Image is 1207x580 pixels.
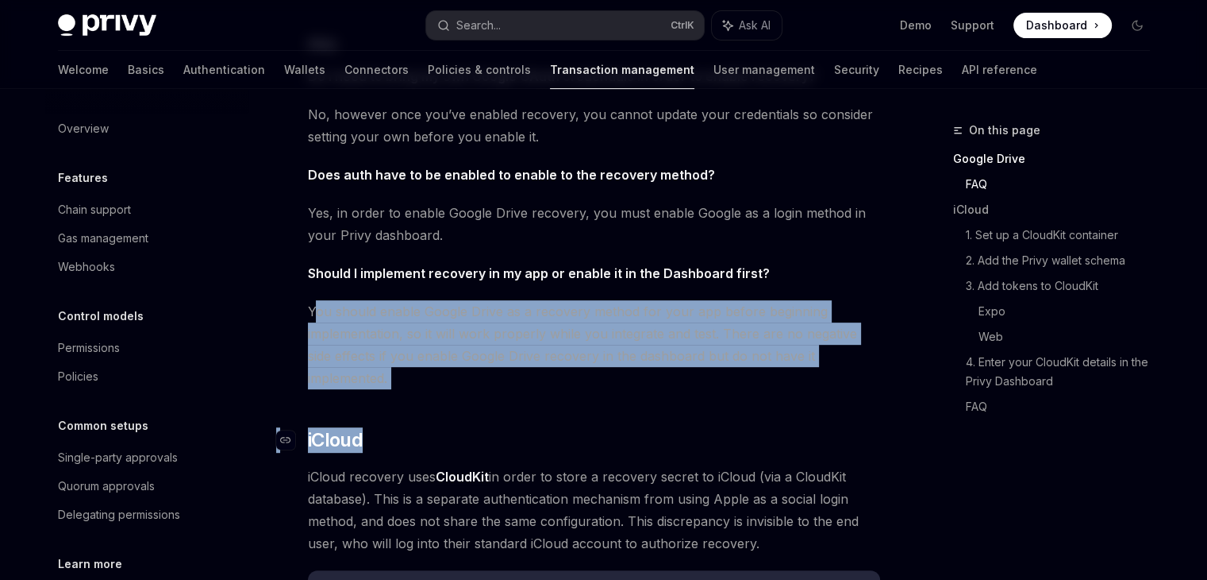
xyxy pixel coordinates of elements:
a: CloudKit [436,469,489,485]
h5: Features [58,168,108,188]
a: User management [713,51,815,89]
a: Dashboard [1013,13,1112,38]
a: Security [834,51,879,89]
button: Toggle dark mode [1124,13,1150,38]
a: Web [978,324,1163,350]
span: iCloud [308,427,363,453]
span: No, however once you’ve enabled recovery, you cannot update your credentials so consider setting ... [308,103,880,148]
a: Navigate to header [276,427,308,453]
a: Google Drive [953,146,1163,172]
a: Demo [900,17,932,33]
span: Ctrl K [671,19,694,32]
span: Yes, in order to enable Google Drive recovery, you must enable Google as a login method in your P... [308,202,880,246]
strong: Does auth have to be enabled to enable to the recovery method? [308,167,715,183]
span: On this page [969,121,1040,140]
button: Ask AI [712,11,782,40]
div: Quorum approvals [58,477,155,496]
a: Expo [978,299,1163,324]
a: 1. Set up a CloudKit container [966,222,1163,248]
a: Connectors [344,51,409,89]
div: Single-party approvals [58,448,178,467]
a: Quorum approvals [45,472,248,501]
div: Permissions [58,338,120,358]
a: Recipes [898,51,943,89]
a: Permissions [45,334,248,362]
a: Chain support [45,195,248,224]
a: FAQ [966,394,1163,420]
a: Delegating permissions [45,501,248,529]
div: Gas management [58,229,148,248]
a: 4. Enter your CloudKit details in the Privy Dashboard [966,350,1163,394]
a: Single-party approvals [45,443,248,472]
a: Authentication [183,51,265,89]
a: Overview [45,114,248,143]
a: FAQ [966,172,1163,197]
div: Policies [58,367,98,386]
span: iCloud recovery uses in order to store a recovery secret to iCloud (via a CloudKit database). Thi... [308,466,880,555]
h5: Learn more [58,555,122,574]
div: Overview [58,119,109,138]
a: Transaction management [550,51,694,89]
strong: Should I implement recovery in my app or enable it in the Dashboard first? [308,265,770,281]
a: API reference [962,51,1037,89]
a: Wallets [284,51,325,89]
a: 3. Add tokens to CloudKit [966,273,1163,299]
div: Chain support [58,200,131,219]
a: 2. Add the Privy wallet schema [966,248,1163,273]
div: Delegating permissions [58,505,180,524]
a: Gas management [45,224,248,253]
h5: Common setups [58,416,148,435]
a: iCloud [953,197,1163,222]
img: dark logo [58,14,156,37]
h5: Control models [58,307,144,326]
a: Webhooks [45,253,248,281]
a: Policies [45,362,248,391]
span: Ask AI [739,17,771,33]
a: Policies & controls [428,51,531,89]
button: Search...CtrlK [426,11,704,40]
div: Search... [456,16,501,35]
a: Basics [128,51,164,89]
a: Welcome [58,51,109,89]
a: Support [951,17,994,33]
span: Dashboard [1026,17,1087,33]
span: You should enable Google Drive as a recovery method for your app before beginning implementation,... [308,300,880,389]
div: Webhooks [58,257,115,276]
